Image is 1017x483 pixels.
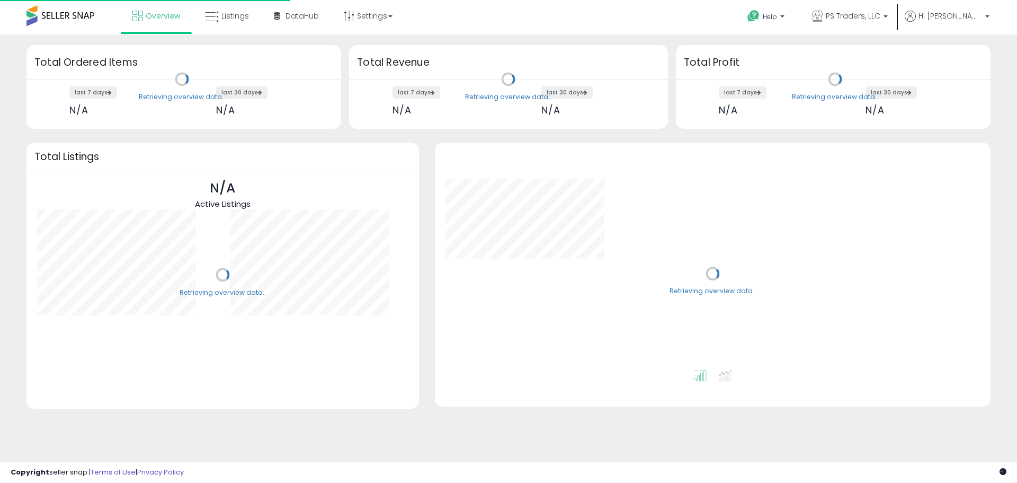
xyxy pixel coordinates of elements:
[747,10,760,23] i: Get Help
[792,92,878,102] div: Retrieving overview data..
[905,11,989,34] a: Hi [PERSON_NAME]
[137,467,184,477] a: Privacy Policy
[91,467,136,477] a: Terms of Use
[221,11,249,21] span: Listings
[11,467,49,477] strong: Copyright
[670,287,756,296] div: Retrieving overview data..
[286,11,319,21] span: DataHub
[465,92,551,102] div: Retrieving overview data..
[739,2,795,34] a: Help
[763,12,777,21] span: Help
[826,11,880,21] span: PS Traders, LLC
[146,11,180,21] span: Overview
[139,92,225,102] div: Retrieving overview data..
[180,288,266,297] div: Retrieving overview data..
[918,11,982,21] span: Hi [PERSON_NAME]
[11,468,184,478] div: seller snap | |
